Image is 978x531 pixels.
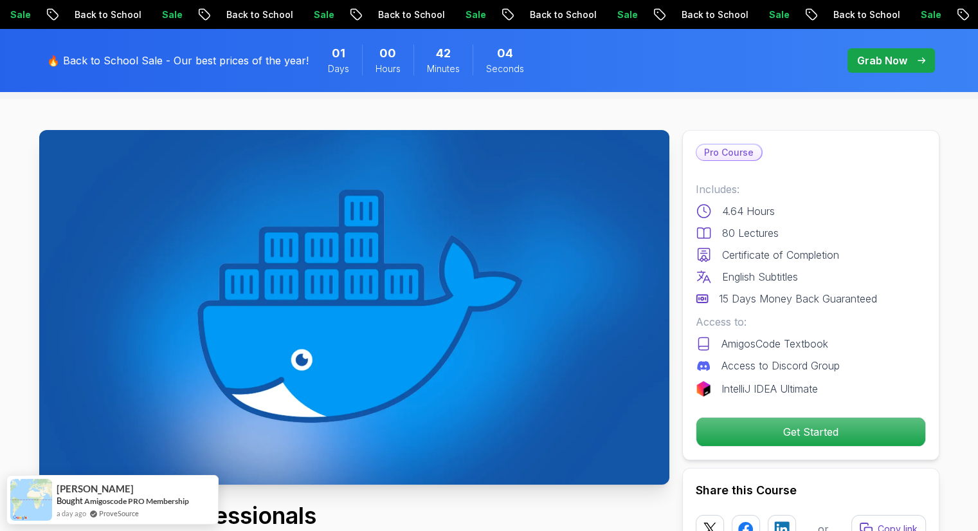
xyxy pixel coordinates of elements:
h1: Docker For Professionals [39,503,668,528]
img: jetbrains logo [696,381,711,396]
p: Sale [894,8,936,21]
p: Grab Now [857,53,907,68]
span: Days [328,62,349,75]
p: Back to School [352,8,439,21]
span: Minutes [427,62,460,75]
p: Back to School [807,8,894,21]
p: 80 Lectures [722,225,779,241]
h2: Share this Course [696,481,926,499]
p: Certificate of Completion [722,247,839,263]
a: Amigoscode PRO Membership [84,496,189,506]
p: Pro Course [696,145,761,160]
span: Hours [376,62,401,75]
p: Sale [743,8,784,21]
p: Back to School [48,8,136,21]
p: 15 Days Money Back Guaranteed [719,291,877,306]
p: 4.64 Hours [722,203,775,219]
span: a day ago [57,508,86,519]
p: Back to School [655,8,743,21]
p: Get Started [696,418,925,446]
span: 42 Minutes [436,44,451,62]
span: 1 Days [332,44,345,62]
p: Back to School [200,8,287,21]
span: [PERSON_NAME] [57,483,134,494]
span: 0 Hours [379,44,396,62]
span: Seconds [486,62,524,75]
p: Sale [136,8,177,21]
button: Get Started [696,417,926,447]
span: Bought [57,496,83,506]
p: Access to Discord Group [721,358,840,373]
a: ProveSource [99,508,139,519]
p: Access to: [696,314,926,330]
p: Sale [591,8,632,21]
img: provesource social proof notification image [10,479,52,521]
span: 4 Seconds [497,44,513,62]
img: docker-for-professionals_thumbnail [39,130,669,485]
p: Sale [287,8,329,21]
p: Back to School [503,8,591,21]
p: AmigosCode Textbook [721,336,828,351]
p: IntelliJ IDEA Ultimate [721,381,818,396]
p: English Subtitles [722,269,798,284]
p: Sale [439,8,480,21]
p: 🔥 Back to School Sale - Our best prices of the year! [47,53,309,68]
p: Includes: [696,182,926,197]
